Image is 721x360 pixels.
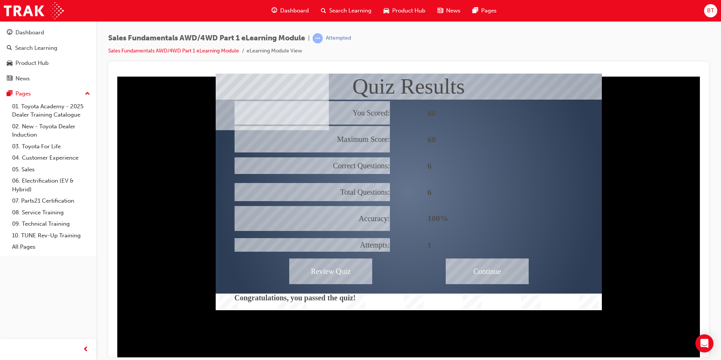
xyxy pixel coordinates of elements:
[315,3,377,18] a: search-iconSearch Learning
[3,87,93,101] button: Pages
[120,52,276,79] div: Maximum Score:
[15,89,31,98] div: Pages
[313,106,469,131] div: 6
[437,6,443,15] span: news-icon
[7,91,12,97] span: pages-icon
[3,56,93,70] a: Product Hub
[15,74,30,83] div: News
[83,345,89,354] span: prev-icon
[15,44,57,52] div: Search Learning
[120,132,276,157] div: Accuracy:
[7,45,12,52] span: search-icon
[9,241,93,253] a: All Pages
[392,6,425,15] span: Product Hub
[15,59,49,68] div: Product Hub
[272,6,277,15] span: guage-icon
[704,4,717,17] button: BT
[326,35,351,42] div: Attempted
[329,6,371,15] span: Search Learning
[9,207,93,218] a: 08. Service Training
[3,24,93,87] button: DashboardSearch LearningProduct HubNews
[446,6,460,15] span: News
[108,34,305,43] span: Sales Fundamentals AWD/4WD Part 1 eLearning Module
[3,72,93,86] a: News
[120,165,276,178] div: Attempts:
[313,132,469,157] div: 100%
[280,6,309,15] span: Dashboard
[120,28,276,51] div: You Scored:
[308,34,310,43] span: |
[247,47,302,55] li: eLearning Module View
[313,80,469,105] div: 6
[120,109,276,128] div: Total Questions:
[9,195,93,207] a: 07. Parts21 Certification
[7,60,12,67] span: car-icon
[313,27,469,52] div: 60
[481,6,497,15] span: Pages
[175,185,258,211] div: Review Quiz
[108,48,239,54] a: Sales Fundamentals AWD/4WD Part 1 eLearning Module
[313,159,469,184] div: 1
[120,211,469,237] div: Congratulations, you passed the quiz!
[695,334,713,352] div: Open Intercom Messenger
[4,2,64,19] img: Trak
[3,26,93,40] a: Dashboard
[7,75,12,82] span: news-icon
[9,175,93,195] a: 06. Electrification (EV & Hybrid)
[9,121,93,141] a: 02. New - Toyota Dealer Induction
[85,89,90,99] span: up-icon
[313,54,469,78] div: 60
[466,3,503,18] a: pages-iconPages
[9,101,93,121] a: 01. Toyota Academy - 2025 Dealer Training Catalogue
[384,6,389,15] span: car-icon
[3,41,93,55] a: Search Learning
[313,33,323,43] span: learningRecordVerb_ATTEMPT-icon
[7,29,12,36] span: guage-icon
[707,6,714,15] span: BT
[9,218,93,230] a: 09. Technical Training
[9,152,93,164] a: 04. Customer Experience
[120,84,276,100] div: Correct Questions:
[265,3,315,18] a: guage-iconDashboard
[377,3,431,18] a: car-iconProduct Hub
[9,164,93,175] a: 05. Sales
[15,28,44,37] div: Dashboard
[9,230,93,242] a: 10. TUNE Rev-Up Training
[321,6,326,15] span: search-icon
[472,6,478,15] span: pages-icon
[431,3,466,18] a: news-iconNews
[9,141,93,152] a: 03. Toyota For Life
